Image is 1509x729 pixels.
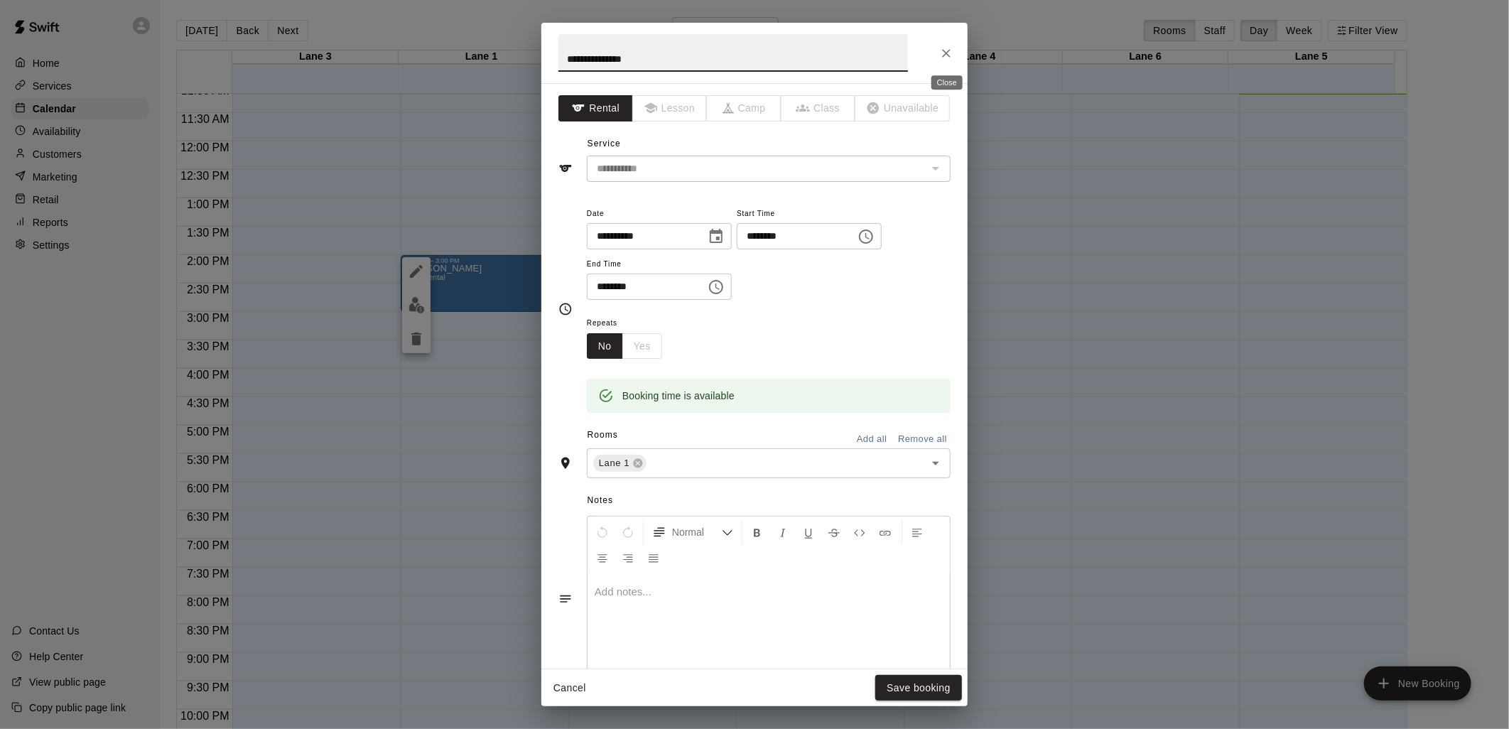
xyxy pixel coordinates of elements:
[931,75,963,90] div: Close
[558,161,573,175] svg: Service
[852,222,880,251] button: Choose time, selected time is 2:00 PM
[616,519,640,545] button: Redo
[926,453,946,473] button: Open
[633,95,708,121] span: The type of an existing booking cannot be changed
[873,519,897,545] button: Insert Link
[588,490,951,512] span: Notes
[590,545,615,571] button: Center Align
[593,456,635,470] span: Lane 1
[642,545,666,571] button: Justify Align
[702,222,730,251] button: Choose date, selected date is Aug 12, 2025
[702,273,730,301] button: Choose time, selected time is 3:00 PM
[587,255,732,274] span: End Time
[934,40,959,66] button: Close
[875,675,962,701] button: Save booking
[593,455,647,472] div: Lane 1
[622,383,735,409] div: Booking time is available
[894,428,951,450] button: Remove all
[547,675,593,701] button: Cancel
[587,314,674,333] span: Repeats
[588,430,618,440] span: Rooms
[781,95,856,121] span: The type of an existing booking cannot be changed
[796,519,821,545] button: Format Underline
[616,545,640,571] button: Right Align
[587,156,951,182] div: The service of an existing booking cannot be changed
[771,519,795,545] button: Format Italics
[590,519,615,545] button: Undo
[672,525,722,539] span: Normal
[848,519,872,545] button: Insert Code
[558,456,573,470] svg: Rooms
[905,519,929,545] button: Left Align
[737,205,882,224] span: Start Time
[745,519,769,545] button: Format Bold
[587,333,623,360] button: No
[822,519,846,545] button: Format Strikethrough
[558,302,573,316] svg: Timing
[849,428,894,450] button: Add all
[558,592,573,606] svg: Notes
[647,519,739,545] button: Formatting Options
[587,333,662,360] div: outlined button group
[707,95,781,121] span: The type of an existing booking cannot be changed
[588,139,621,148] span: Service
[587,205,732,224] span: Date
[855,95,951,121] span: The type of an existing booking cannot be changed
[558,95,633,121] button: Rental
